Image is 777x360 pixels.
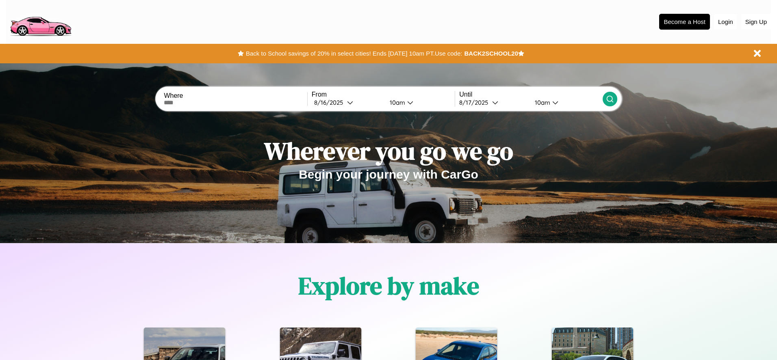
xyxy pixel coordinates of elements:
label: From [312,91,455,98]
button: Become a Host [659,14,710,30]
div: 10am [531,99,552,106]
h1: Explore by make [298,269,479,302]
div: 8 / 17 / 2025 [459,99,492,106]
button: 10am [528,98,602,107]
div: 10am [386,99,407,106]
button: 10am [383,98,455,107]
label: Where [164,92,307,99]
label: Until [459,91,602,98]
button: Sign Up [741,14,771,29]
b: BACK2SCHOOL20 [464,50,518,57]
img: logo [6,4,75,38]
button: Back to School savings of 20% in select cities! Ends [DATE] 10am PT.Use code: [244,48,464,59]
button: Login [714,14,737,29]
div: 8 / 16 / 2025 [314,99,347,106]
button: 8/16/2025 [312,98,383,107]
